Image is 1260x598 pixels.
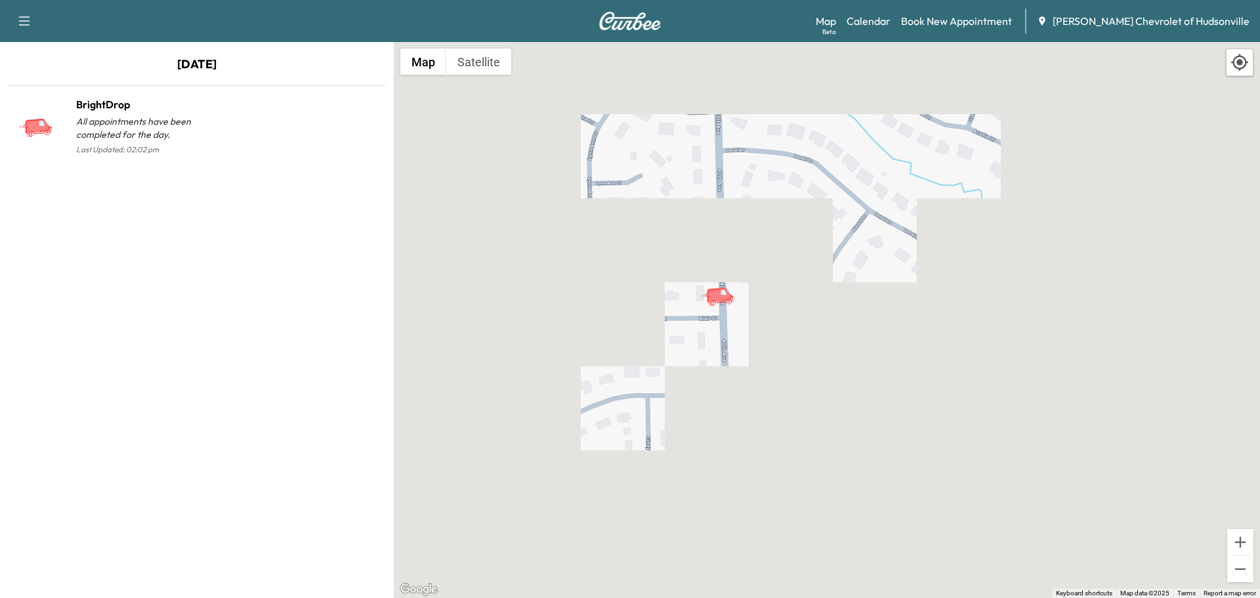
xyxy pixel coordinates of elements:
[1177,589,1196,597] a: Terms (opens in new tab)
[1226,49,1253,76] div: Recenter map
[76,141,197,158] p: Last Updated: 02:02 pm
[598,12,661,30] img: Curbee Logo
[397,581,440,598] img: Google
[1056,589,1112,598] button: Keyboard shortcuts
[400,49,446,75] button: Show street map
[446,49,511,75] button: Show satellite imagery
[901,13,1012,29] a: Book New Appointment
[700,273,746,296] gmp-advanced-marker: BrightDrop
[1227,556,1253,582] button: Zoom out
[1053,13,1249,29] span: [PERSON_NAME] Chevrolet of Hudsonville
[76,115,197,141] p: All appointments have been completed for the day.
[1227,529,1253,555] button: Zoom in
[397,581,440,598] a: Open this area in Google Maps (opens a new window)
[816,13,836,29] a: MapBeta
[1204,589,1256,597] a: Report a map error
[847,13,891,29] a: Calendar
[1120,589,1169,597] span: Map data ©2025
[76,96,197,112] h1: BrightDrop
[822,27,836,37] div: Beta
